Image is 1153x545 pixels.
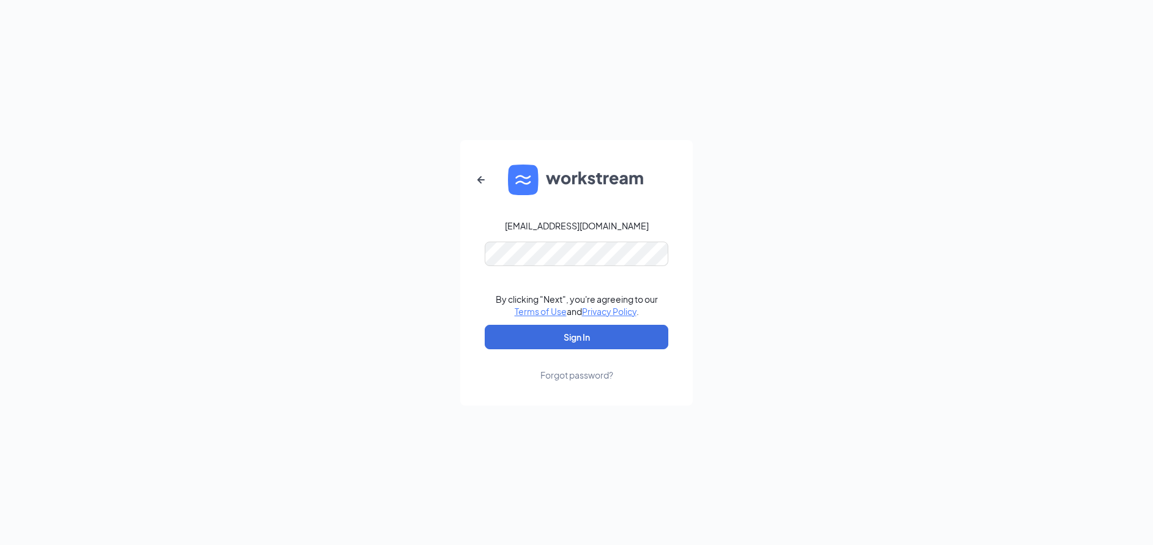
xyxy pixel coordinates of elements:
div: Forgot password? [540,369,613,381]
a: Terms of Use [515,306,567,317]
a: Privacy Policy [582,306,636,317]
button: ArrowLeftNew [466,165,496,195]
img: WS logo and Workstream text [508,165,645,195]
svg: ArrowLeftNew [474,172,488,187]
button: Sign In [485,325,668,349]
div: [EMAIL_ADDRESS][DOMAIN_NAME] [505,220,649,232]
a: Forgot password? [540,349,613,381]
div: By clicking "Next", you're agreeing to our and . [496,293,658,317]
